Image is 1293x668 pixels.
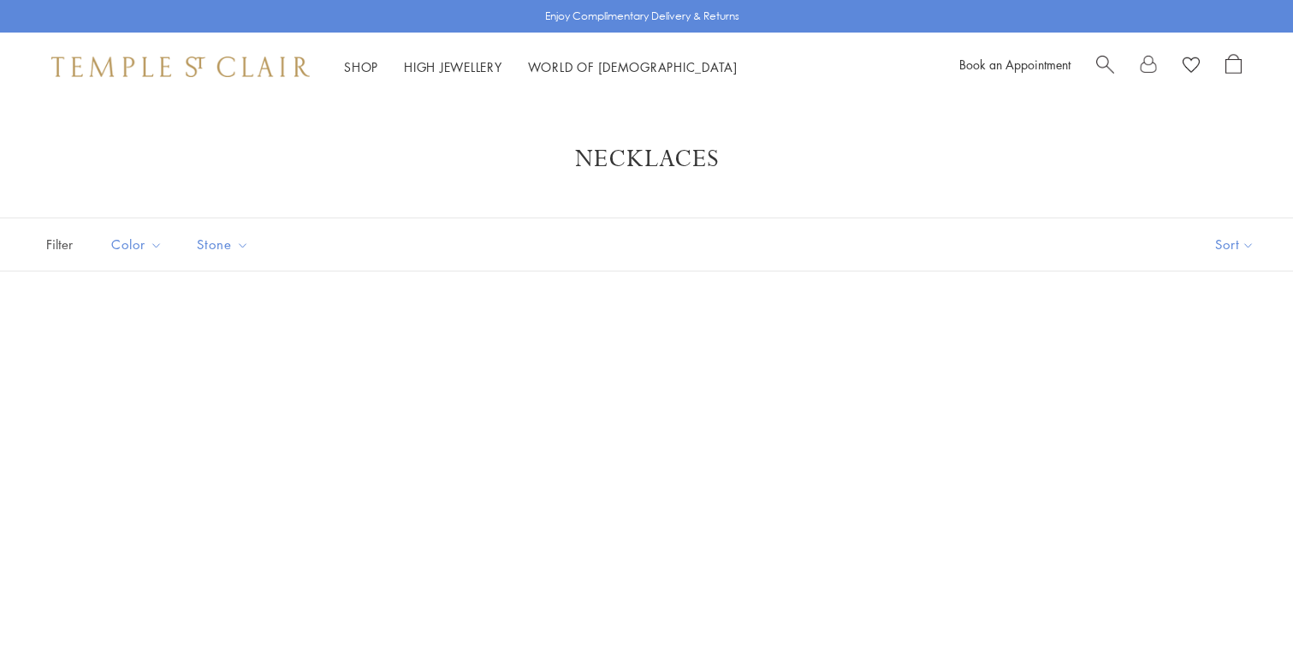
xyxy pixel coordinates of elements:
p: Enjoy Complimentary Delivery & Returns [545,8,739,25]
a: Search [1096,54,1114,80]
a: World of [DEMOGRAPHIC_DATA]World of [DEMOGRAPHIC_DATA] [528,58,738,75]
a: View Wishlist [1183,54,1200,80]
span: Color [103,234,175,255]
nav: Main navigation [344,57,738,78]
h1: Necklaces [68,144,1225,175]
a: Book an Appointment [959,56,1071,73]
span: Stone [188,234,262,255]
button: Color [98,225,175,264]
button: Show sort by [1177,218,1293,271]
img: Temple St. Clair [51,57,310,77]
a: Open Shopping Bag [1225,54,1242,80]
a: ShopShop [344,58,378,75]
button: Stone [184,225,262,264]
a: High JewelleryHigh Jewellery [404,58,502,75]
